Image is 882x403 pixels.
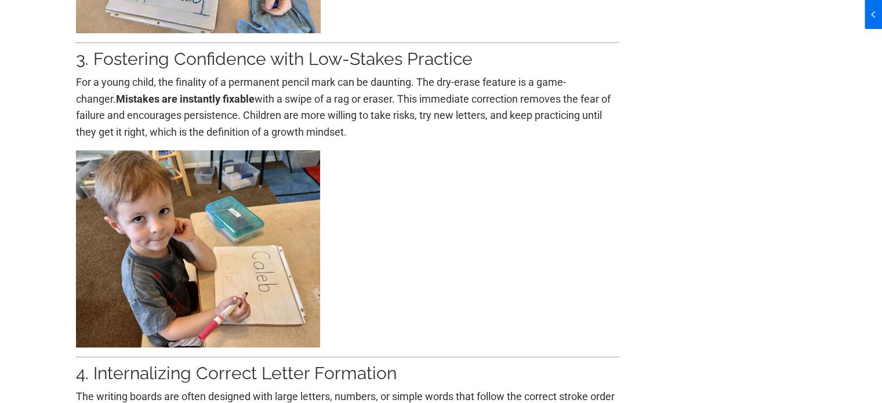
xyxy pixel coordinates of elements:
[76,150,320,347] img: 1610cc-108c-84e-b14b-86e313dce3c_IMG_5110.jpg
[76,49,620,70] h3: 3. Fostering Confidence with Low-Stakes Practice
[116,93,255,105] b: Mistakes are instantly fixable
[76,363,620,384] h3: 4. Internalizing Correct Letter Formation
[2,8,16,21] span: chevron_left
[76,74,620,141] p: For a young child, the finality of a permanent pencil mark can be daunting. The dry-erase feature...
